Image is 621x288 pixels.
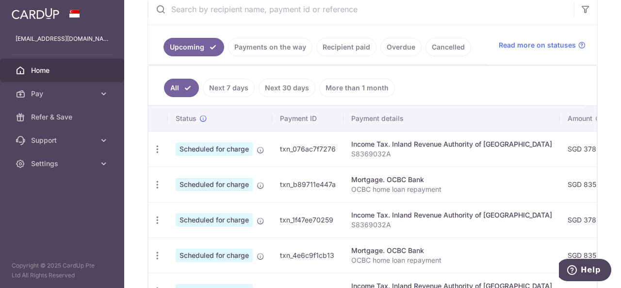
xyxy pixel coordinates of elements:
a: Read more on statuses [499,40,586,50]
span: Pay [31,89,95,99]
a: Next 7 days [203,79,255,97]
span: Scheduled for charge [176,213,253,227]
td: txn_1f47ee70259 [272,202,343,237]
td: txn_b89711e447a [272,167,343,202]
span: Home [31,66,95,75]
a: Payments on the way [228,38,312,56]
td: SGD 835.73 [560,237,615,273]
a: More than 1 month [319,79,395,97]
p: S8369032A [351,220,552,230]
a: Cancelled [425,38,471,56]
div: Mortgage. OCBC Bank [351,175,552,185]
span: Read more on statuses [499,40,576,50]
a: Upcoming [163,38,224,56]
a: Recipient paid [316,38,376,56]
span: Refer & Save [31,112,95,122]
a: Overdue [380,38,422,56]
span: Scheduled for charge [176,249,253,262]
td: txn_4e6c9f1cb13 [272,237,343,273]
img: CardUp [12,8,59,19]
div: Income Tax. Inland Revenue Authority of [GEOGRAPHIC_DATA] [351,139,552,149]
a: Next 30 days [259,79,315,97]
div: Income Tax. Inland Revenue Authority of [GEOGRAPHIC_DATA] [351,210,552,220]
td: txn_076ac7f7276 [272,131,343,167]
div: Mortgage. OCBC Bank [351,246,552,255]
span: Amount [568,114,592,123]
td: SGD 835.73 [560,167,615,202]
span: Scheduled for charge [176,142,253,156]
span: Status [176,114,196,123]
p: OCBC home loan repayment [351,185,552,194]
td: SGD 378.36 [560,131,615,167]
th: Payment details [343,106,560,131]
p: S8369032A [351,149,552,159]
p: [EMAIL_ADDRESS][DOMAIN_NAME] [16,34,109,44]
th: Payment ID [272,106,343,131]
a: All [164,79,199,97]
span: Scheduled for charge [176,178,253,191]
span: Settings [31,159,95,169]
iframe: Opens a widget where you can find more information [559,259,611,283]
td: SGD 378.36 [560,202,615,237]
span: Support [31,136,95,145]
p: OCBC home loan repayment [351,255,552,265]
